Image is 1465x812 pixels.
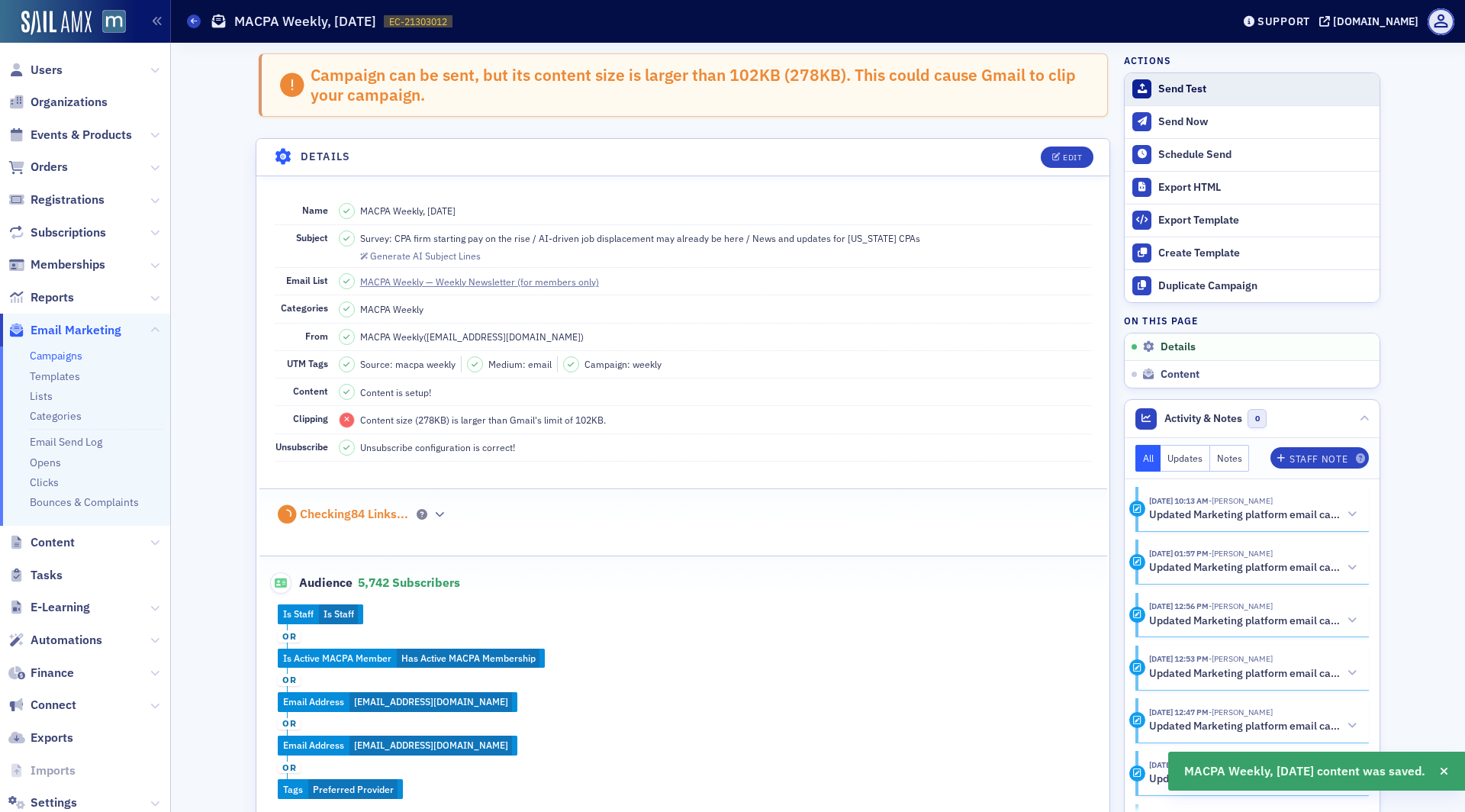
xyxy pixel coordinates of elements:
button: Edit [1041,147,1093,168]
div: Activity [1129,554,1145,570]
h5: Updated Marketing platform email campaign: MACPA Weekly, [DATE] [1149,561,1341,575]
a: Email Marketing [8,322,121,339]
span: UTM Tags [287,357,328,369]
button: Send Test [1125,73,1380,105]
span: Content is setup! [360,385,431,399]
span: Tasks [31,567,63,584]
div: Generate AI Subject Lines [370,252,481,260]
a: MACPA Weekly — Weekly Newsletter (for members only) [360,275,613,288]
a: Organizations [8,94,108,111]
a: Orders [8,159,68,176]
span: Content size (278KB) is larger than Gmail's limit of 102KB. [360,413,606,427]
a: Imports [8,762,76,779]
h5: Updated Marketing platform email campaign: MACPA Weekly, [DATE] [1149,508,1341,522]
span: MACPA Weekly, [DATE] [360,204,456,217]
span: Users [31,62,63,79]
div: Duplicate Campaign [1158,279,1372,293]
button: Generate AI Subject Lines [360,248,481,262]
span: Details [1161,340,1196,354]
div: Schedule Send [1158,148,1372,162]
h5: Updated Marketing platform email campaign: MACPA Weekly, [DATE] [1149,667,1341,681]
time: 9/11/2025 01:57 PM [1149,548,1209,559]
a: Finance [8,665,74,681]
time: 9/11/2025 12:53 PM [1149,653,1209,664]
span: Survey: CPA firm starting pay on the rise / AI-driven job displacement may already be here / News... [360,231,920,245]
button: All [1135,445,1161,472]
span: 5,742 Subscribers [358,575,460,590]
a: View Homepage [92,10,126,36]
span: Registrations [31,192,105,208]
span: Bill Sheridan [1209,601,1273,611]
span: Memberships [31,256,105,273]
a: Tasks [8,567,63,584]
span: Audience [270,572,353,594]
a: Campaigns [30,349,82,362]
a: SailAMX [21,11,92,35]
span: MACPA Weekly, [DATE] content was saved. [1184,762,1425,781]
time: 9/11/2025 12:47 PM [1149,707,1209,717]
span: Settings [31,794,77,811]
span: Reports [31,289,74,306]
span: Organizations [31,94,108,111]
span: Imports [31,762,76,779]
button: Send Now [1125,105,1380,138]
span: 0 [1248,409,1267,428]
button: [DOMAIN_NAME] [1319,16,1424,27]
a: Memberships [8,256,105,273]
a: Connect [8,697,76,714]
div: Export Template [1158,214,1372,227]
span: E-Learning [31,599,90,616]
img: SailAMX [102,10,126,34]
h4: Details [301,149,351,165]
a: Categories [30,409,82,423]
span: Orders [31,159,68,176]
h1: MACPA Weekly, [DATE] [234,12,376,31]
div: Staff Note [1290,455,1347,463]
span: Katie Foo [1209,548,1273,559]
span: Email Marketing [31,322,121,339]
a: Automations [8,632,102,649]
span: Bill Sheridan [1209,707,1273,717]
a: Bounces & Complaints [30,495,139,509]
span: Content [293,385,328,397]
h5: Updated Marketing platform email campaign: MACPA Weekly, [DATE] [1149,772,1341,786]
button: Updated Marketing platform email campaign: MACPA Weekly, [DATE] [1149,718,1358,734]
span: From [305,330,328,342]
time: 9/11/2025 12:56 PM [1149,601,1209,611]
div: Activity [1129,501,1145,517]
a: Exports [8,730,73,746]
button: Updated Marketing platform email campaign: MACPA Weekly, [DATE] [1149,613,1358,629]
time: 9/11/2025 12:46 PM [1149,759,1209,770]
span: Unsubscribe configuration is correct! [360,440,515,454]
span: Content [1161,368,1199,382]
div: Activity [1129,712,1145,728]
button: Updated Marketing platform email campaign: MACPA Weekly, [DATE] [1149,507,1358,523]
a: Content [8,534,75,551]
div: Support [1257,14,1310,28]
span: Lauren Standiford [1209,495,1273,506]
span: Activity & Notes [1164,411,1242,427]
a: Users [8,62,63,79]
span: Profile [1428,8,1454,35]
a: Settings [8,794,77,811]
div: MACPA Weekly [360,302,423,316]
a: Subscriptions [8,224,106,241]
div: Send Test [1158,82,1372,96]
span: Clipping [293,412,328,424]
a: Clicks [30,475,59,489]
a: Export HTML [1125,171,1380,204]
a: Templates [30,369,80,383]
span: Events & Products [31,127,132,143]
a: Opens [30,456,61,469]
a: Create Template [1125,237,1380,269]
time: 9/12/2025 10:13 AM [1149,495,1209,506]
span: Connect [31,697,76,714]
span: Medium: email [488,357,552,371]
div: Create Template [1158,246,1372,260]
a: Email Send Log [30,435,102,449]
span: MACPA Weekly ( [EMAIL_ADDRESS][DOMAIN_NAME] ) [360,330,584,343]
button: Updated Marketing platform email campaign: MACPA Weekly, [DATE] [1149,560,1358,576]
button: Updates [1161,445,1210,472]
button: Schedule Send [1125,138,1380,171]
h4: On this page [1124,314,1380,327]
